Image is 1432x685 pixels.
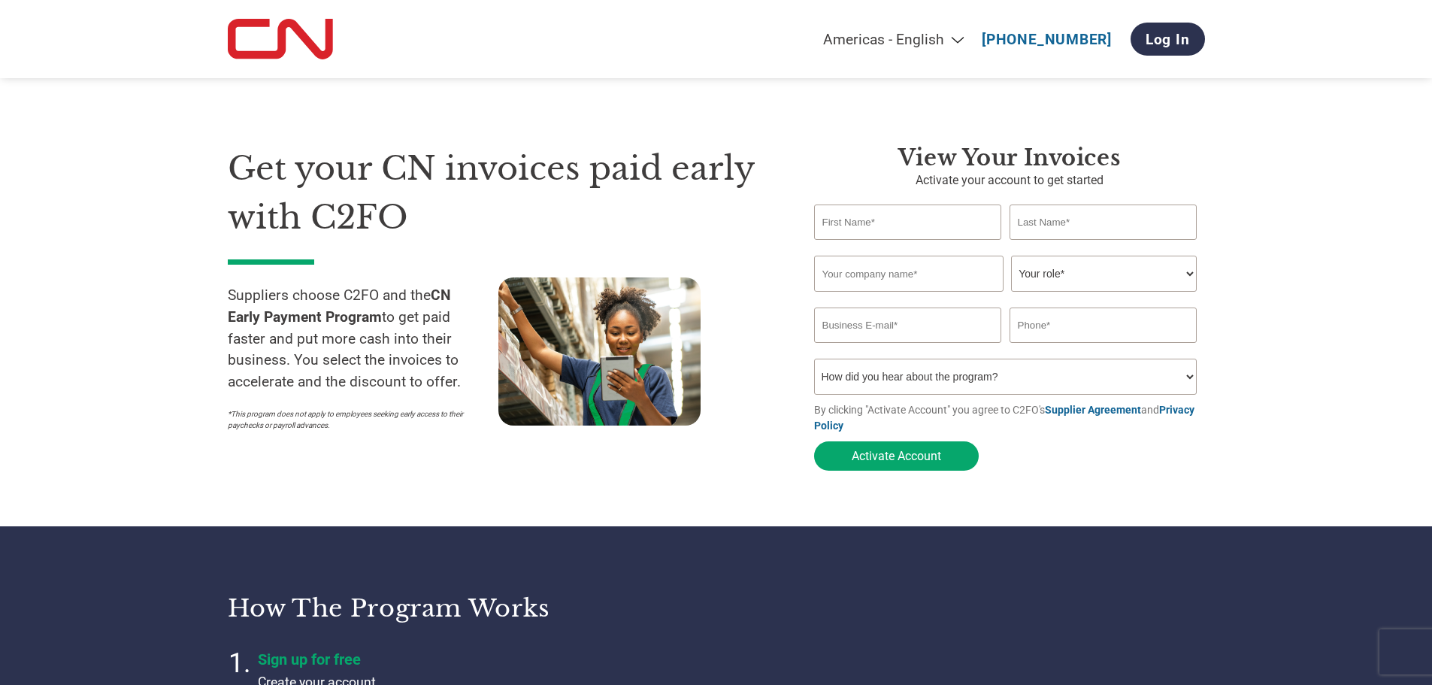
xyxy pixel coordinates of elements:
[814,205,1002,240] input: First Name*
[982,31,1112,48] a: [PHONE_NUMBER]
[1045,404,1141,416] a: Supplier Agreement
[1010,344,1197,353] div: Inavlid Phone Number
[814,144,1205,171] h3: View Your Invoices
[228,285,498,393] p: Suppliers choose C2FO and the to get paid faster and put more cash into their business. You selec...
[814,171,1205,189] p: Activate your account to get started
[228,286,451,326] strong: CN Early Payment Program
[814,441,979,471] button: Activate Account
[228,593,698,623] h3: How the program works
[814,256,1004,292] input: Your company name*
[1010,205,1197,240] input: Last Name*
[814,308,1002,343] input: Invalid Email format
[228,408,483,431] p: *This program does not apply to employees seeking early access to their paychecks or payroll adva...
[1010,241,1197,250] div: Invalid last name or last name is too long
[814,402,1205,434] p: By clicking "Activate Account" you agree to C2FO's and
[498,277,701,426] img: supply chain worker
[1011,256,1197,292] select: Title/Role
[228,144,769,241] h1: Get your CN invoices paid early with C2FO
[814,293,1197,302] div: Invalid company name or company name is too long
[1131,23,1205,56] a: Log In
[814,241,1002,250] div: Invalid first name or first name is too long
[1010,308,1197,343] input: Phone*
[258,650,634,668] h4: Sign up for free
[814,344,1002,353] div: Inavlid Email Address
[228,19,334,60] img: CN
[814,404,1194,432] a: Privacy Policy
